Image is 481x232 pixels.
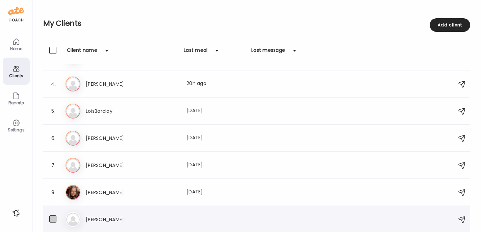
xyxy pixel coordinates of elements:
h3: [PERSON_NAME] [86,215,145,224]
h2: My Clients [43,18,470,28]
div: Client name [67,47,97,58]
div: Last message [251,47,285,58]
h3: [PERSON_NAME] [86,134,145,142]
h3: [PERSON_NAME] [86,161,145,169]
div: 7. [49,161,57,169]
div: Reports [4,101,28,105]
div: [DATE] [186,161,246,169]
h3: [PERSON_NAME] [86,80,145,88]
div: 4. [49,80,57,88]
div: Clients [4,73,28,78]
div: [DATE] [186,107,246,115]
h3: LoisBarclay [86,107,145,115]
div: 8. [49,188,57,196]
div: [DATE] [186,134,246,142]
div: Home [4,46,28,51]
div: Last meal [184,47,207,58]
div: Settings [4,128,28,132]
div: [DATE] [186,188,246,196]
div: 20h ago [186,80,246,88]
div: coach [8,17,24,23]
div: Add client [430,18,470,32]
img: ate [8,5,24,16]
h3: [PERSON_NAME] [86,188,145,196]
div: 6. [49,134,57,142]
div: 5. [49,107,57,115]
